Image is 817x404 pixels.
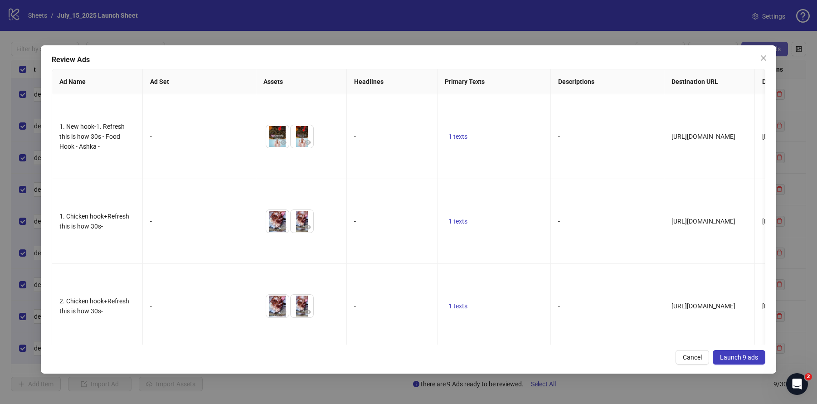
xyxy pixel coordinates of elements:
th: Ad Set [143,69,256,94]
span: close [760,54,767,62]
span: eye [305,309,311,315]
button: Preview [302,222,313,233]
span: Launch 9 ads [720,354,758,361]
span: - [354,133,356,140]
span: [DOMAIN_NAME] [762,218,811,225]
button: 1 texts [445,131,471,142]
button: Preview [302,137,313,148]
span: 1. Chicken hook+Refresh this is how 30s- [59,213,129,230]
img: Asset 2 [291,125,313,148]
th: Assets [256,69,347,94]
span: 1. New hook-1. Refresh this is how 30s - Food Hook - Ashka - [59,123,125,150]
div: Review Ads [52,54,765,65]
span: Cancel [683,354,702,361]
span: 1 texts [448,302,467,310]
button: Launch 9 ads [713,350,765,365]
span: - [354,302,356,310]
th: Headlines [347,69,438,94]
span: 2 [805,373,812,380]
th: Descriptions [551,69,664,94]
span: 2. Chicken hook+Refresh this is how 30s- [59,297,129,315]
span: eye [280,224,287,230]
div: - [150,301,248,311]
span: [DOMAIN_NAME] [762,302,811,310]
iframe: Intercom live chat [786,373,808,395]
span: [DOMAIN_NAME] [762,133,811,140]
th: Primary Texts [438,69,551,94]
span: - [558,218,560,225]
div: - [150,216,248,226]
span: 1 texts [448,218,467,225]
button: Preview [278,307,289,317]
th: Destination URL [664,69,755,94]
span: - [354,218,356,225]
span: - [558,302,560,310]
button: Preview [278,137,289,148]
button: Cancel [676,350,709,365]
button: Close [756,51,771,65]
span: eye [280,139,287,146]
button: Preview [278,222,289,233]
img: Asset 2 [291,295,313,317]
span: 1 texts [448,133,467,140]
button: 1 texts [445,301,471,312]
button: Preview [302,307,313,317]
img: Asset 1 [266,210,289,233]
span: [URL][DOMAIN_NAME] [671,218,735,225]
span: eye [280,309,287,315]
img: Asset 1 [266,125,289,148]
span: [URL][DOMAIN_NAME] [671,133,735,140]
img: Asset 2 [291,210,313,233]
span: - [558,133,560,140]
span: eye [305,224,311,230]
span: [URL][DOMAIN_NAME] [671,302,735,310]
div: - [150,131,248,141]
th: Ad Name [52,69,143,94]
button: 1 texts [445,216,471,227]
img: Asset 1 [266,295,289,317]
span: eye [305,139,311,146]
